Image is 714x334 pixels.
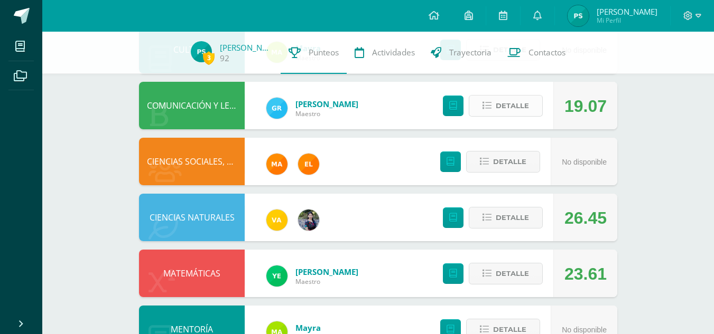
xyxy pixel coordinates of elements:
[139,82,245,129] div: COMUNICACIÓN Y LENGUAJE, IDIOMA ESPAÑOL
[496,96,529,116] span: Detalle
[466,151,540,173] button: Detalle
[496,208,529,227] span: Detalle
[203,51,215,64] span: 3
[266,154,288,175] img: 266030d5bbfb4fab9f05b9da2ad38396.png
[139,138,245,185] div: CIENCIAS SOCIALES, FORMACIÓN CIUDADANA E INTERCULTURALIDAD
[220,53,229,64] a: 92
[191,41,212,62] img: 35b073a04f1a89aea06359b2cc02f5c8.png
[496,264,529,283] span: Detalle
[372,47,415,58] span: Actividades
[597,6,657,17] span: [PERSON_NAME]
[298,154,319,175] img: 31c982a1c1d67d3c4d1e96adbf671f86.png
[298,209,319,231] img: b2b209b5ecd374f6d147d0bc2cef63fa.png
[295,277,358,286] span: Maestro
[469,263,543,284] button: Detalle
[564,82,607,130] div: 19.07
[281,32,347,74] a: Punteos
[499,32,573,74] a: Contactos
[562,158,607,166] span: No disponible
[295,322,321,333] a: Mayra
[597,16,657,25] span: Mi Perfil
[139,250,245,297] div: MATEMÁTICAS
[564,194,607,242] div: 26.45
[449,47,492,58] span: Trayectoria
[266,265,288,287] img: dfa1fd8186729af5973cf42d94c5b6ba.png
[347,32,423,74] a: Actividades
[562,326,607,334] span: No disponible
[528,47,565,58] span: Contactos
[568,5,589,26] img: 35b073a04f1a89aea06359b2cc02f5c8.png
[295,99,358,109] a: [PERSON_NAME]
[423,32,499,74] a: Trayectoria
[220,42,273,53] a: [PERSON_NAME]
[469,95,543,117] button: Detalle
[493,152,526,171] span: Detalle
[295,266,358,277] a: [PERSON_NAME]
[266,209,288,231] img: ee14f5f4b494e826f4c79b14e8076283.png
[266,98,288,119] img: 47e0c6d4bfe68c431262c1f147c89d8f.png
[309,47,339,58] span: Punteos
[295,109,358,118] span: Maestro
[564,250,607,298] div: 23.61
[139,194,245,241] div: CIENCIAS NATURALES
[469,207,543,228] button: Detalle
